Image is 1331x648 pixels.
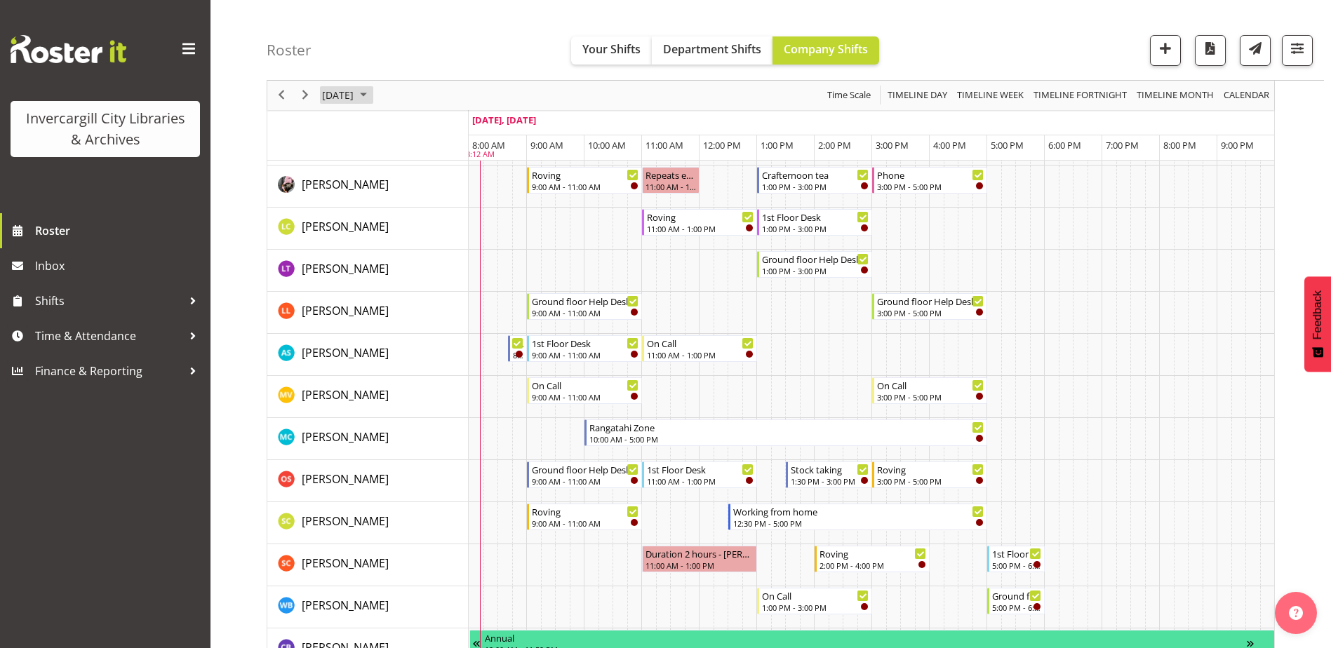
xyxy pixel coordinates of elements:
[532,294,638,308] div: Ground floor Help Desk
[302,260,389,277] a: [PERSON_NAME]
[302,598,389,613] span: [PERSON_NAME]
[1048,139,1081,151] span: 6:00 PM
[589,420,984,434] div: Rangatahi Zone
[818,139,851,151] span: 2:00 PM
[987,546,1045,572] div: Serena Casey"s event - 1st Floor Desk Begin From Thursday, September 25, 2025 at 5:00:00 PM GMT+1...
[466,149,495,161] div: 8:12 AM
[302,471,389,487] span: [PERSON_NAME]
[762,265,869,276] div: 1:00 PM - 3:00 PM
[527,167,642,194] div: Keyu Chen"s event - Roving Begin From Thursday, September 25, 2025 at 9:00:00 AM GMT+12:00 Ends A...
[1222,87,1271,104] span: calendar
[302,261,389,276] span: [PERSON_NAME]
[762,223,869,234] div: 1:00 PM - 3:00 PM
[1221,139,1254,151] span: 9:00 PM
[527,293,642,320] div: Lynette Lockett"s event - Ground floor Help Desk Begin From Thursday, September 25, 2025 at 9:00:...
[472,114,536,126] span: [DATE], [DATE]
[267,544,469,586] td: Serena Casey resource
[508,335,527,362] div: Mandy Stenton"s event - Newspapers Begin From Thursday, September 25, 2025 at 8:40:00 AM GMT+12:0...
[35,325,182,346] span: Time & Attendance
[302,555,389,572] a: [PERSON_NAME]
[1282,35,1313,66] button: Filter Shifts
[527,504,642,530] div: Samuel Carter"s event - Roving Begin From Thursday, September 25, 2025 at 9:00:00 AM GMT+12:00 En...
[527,377,642,404] div: Marion van Voornveld"s event - On Call Begin From Thursday, September 25, 2025 at 9:00:00 AM GMT+...
[589,433,984,445] div: 10:00 AM - 5:00 PM
[762,210,869,224] div: 1st Floor Desk
[302,176,389,193] a: [PERSON_NAME]
[267,418,469,460] td: Michelle Cunningham resource
[302,219,389,234] span: [PERSON_NAME]
[35,290,182,311] span: Shifts
[877,294,984,308] div: Ground floor Help Desk
[485,630,1247,644] div: Annual
[302,555,389,571] span: [PERSON_NAME]
[876,139,909,151] span: 3:00 PM
[762,588,869,602] div: On Call
[877,475,984,487] div: 3:00 PM - 5:00 PM
[791,462,869,476] div: Stock taking
[991,139,1024,151] span: 5:00 PM
[1240,35,1271,66] button: Send a list of all shifts for the selected filtered period to all rostered employees.
[642,167,700,194] div: Keyu Chen"s event - Repeats every thursday - Keyu Chen Begin From Thursday, September 25, 2025 at...
[302,513,389,529] a: [PERSON_NAME]
[757,251,872,278] div: Lyndsay Tautari"s event - Ground floor Help Desk Begin From Thursday, September 25, 2025 at 1:00:...
[530,139,563,151] span: 9:00 AM
[1163,139,1196,151] span: 8:00 PM
[772,36,879,65] button: Company Shifts
[11,35,126,63] img: Rosterit website logo
[877,391,984,403] div: 3:00 PM - 5:00 PM
[302,218,389,235] a: [PERSON_NAME]
[652,36,772,65] button: Department Shifts
[647,349,754,360] div: 11:00 AM - 1:00 PM
[647,336,754,350] div: On Call
[302,344,389,361] a: [PERSON_NAME]
[877,462,984,476] div: Roving
[663,41,761,57] span: Department Shifts
[786,461,872,488] div: Olivia Stanley"s event - Stock taking Begin From Thursday, September 25, 2025 at 1:30:00 PM GMT+1...
[267,586,469,628] td: Willem Burger resource
[513,336,523,350] div: Newspapers
[1311,290,1324,339] span: Feedback
[302,429,389,445] span: [PERSON_NAME]
[647,210,754,224] div: Roving
[1135,87,1217,104] button: Timeline Month
[1304,276,1331,372] button: Feedback - Show survey
[267,292,469,334] td: Lynette Lockett resource
[826,87,872,104] span: Time Scale
[642,461,757,488] div: Olivia Stanley"s event - 1st Floor Desk Begin From Thursday, September 25, 2025 at 11:00:00 AM GM...
[646,139,683,151] span: 11:00 AM
[757,167,872,194] div: Keyu Chen"s event - Crafternoon tea Begin From Thursday, September 25, 2025 at 1:00:00 PM GMT+12:...
[472,139,505,151] span: 8:00 AM
[302,597,389,614] a: [PERSON_NAME]
[791,475,869,487] div: 1:30 PM - 3:00 PM
[527,335,642,362] div: Mandy Stenton"s event - 1st Floor Desk Begin From Thursday, September 25, 2025 at 9:00:00 AM GMT+...
[647,462,754,476] div: 1st Floor Desk
[35,220,203,241] span: Roster
[532,336,638,350] div: 1st Floor Desk
[532,504,638,518] div: Roving
[317,81,375,110] div: September 25, 2025
[1222,87,1272,104] button: Month
[267,334,469,376] td: Mandy Stenton resource
[532,378,638,392] div: On Call
[532,181,638,192] div: 9:00 AM - 11:00 AM
[582,41,641,57] span: Your Shifts
[302,471,389,487] a: [PERSON_NAME]
[293,81,317,110] div: next period
[1289,606,1303,620] img: help-xxl-2.png
[992,588,1041,602] div: Ground floor Help Desk
[872,377,987,404] div: Marion van Voornveld"s event - On Call Begin From Thursday, September 25, 2025 at 3:00:00 PM GMT+...
[642,335,757,362] div: Mandy Stenton"s event - On Call Begin From Thursday, September 25, 2025 at 11:00:00 AM GMT+12:00 ...
[825,87,874,104] button: Time Scale
[532,307,638,318] div: 9:00 AM - 11:00 AM
[267,42,312,58] h4: Roster
[532,518,638,529] div: 9:00 AM - 11:00 AM
[35,255,203,276] span: Inbox
[877,378,984,392] div: On Call
[267,166,469,208] td: Keyu Chen resource
[302,386,389,403] a: [PERSON_NAME]
[987,588,1045,614] div: Willem Burger"s event - Ground floor Help Desk Begin From Thursday, September 25, 2025 at 5:00:00...
[761,139,794,151] span: 1:00 PM
[302,428,389,445] a: [PERSON_NAME]
[886,87,949,104] span: Timeline Day
[302,387,389,403] span: [PERSON_NAME]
